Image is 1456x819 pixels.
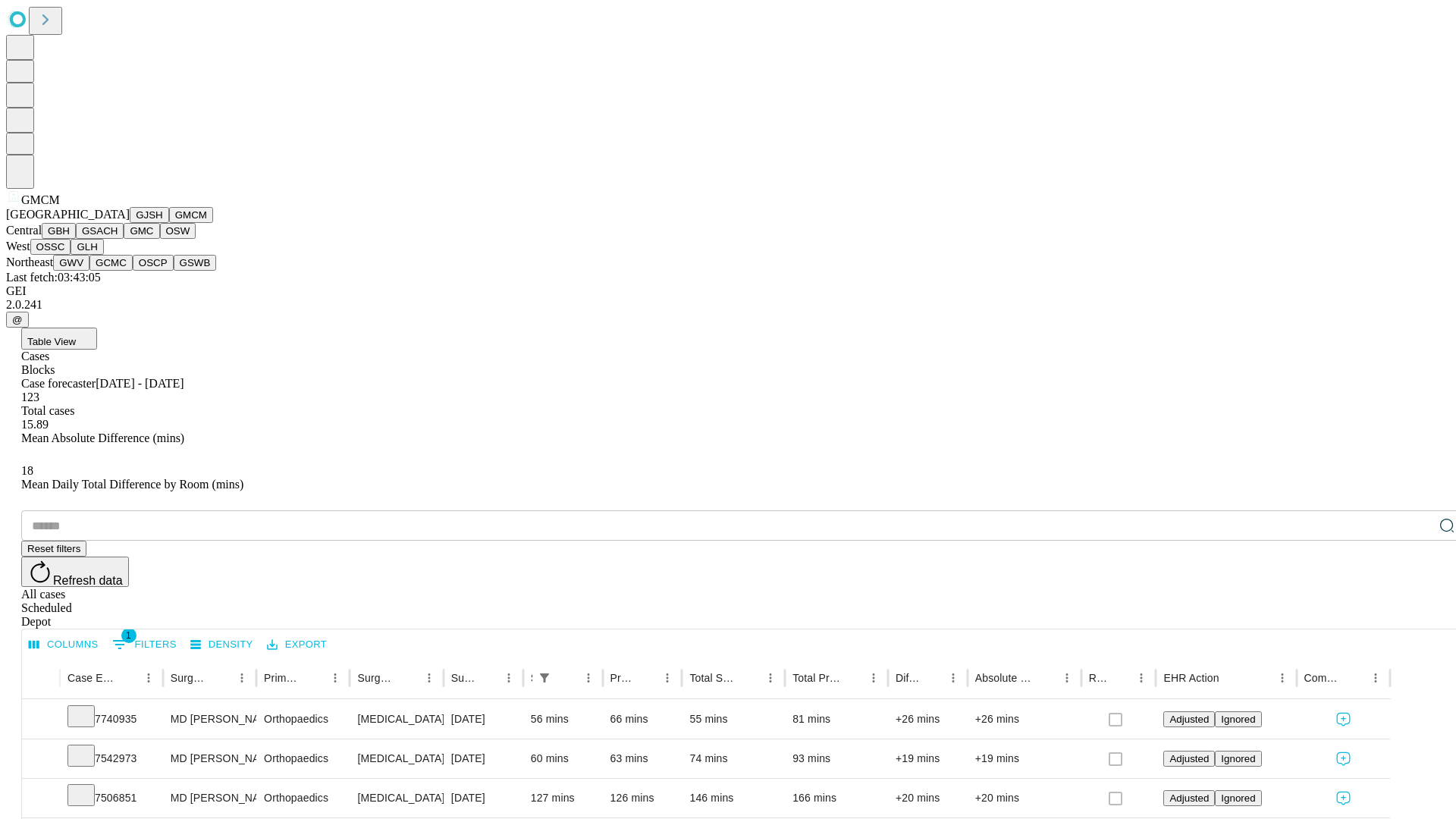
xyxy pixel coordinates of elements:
[171,739,249,778] div: MD [PERSON_NAME] [PERSON_NAME]
[357,779,435,817] div: [MEDICAL_DATA] [MEDICAL_DATA]
[610,779,675,817] div: 126 mins
[896,700,960,739] div: +26 mins
[42,223,76,239] button: GBH
[21,464,33,477] span: 18
[263,633,331,657] button: Export
[133,255,174,271] button: OSCP
[689,779,777,817] div: 146 mins
[357,700,435,739] div: [MEDICAL_DATA] [MEDICAL_DATA] 2 OR MORE COMPARTMENTS
[760,667,781,689] button: Menu
[1169,753,1209,764] span: Adjusted
[160,223,196,239] button: OSW
[21,541,86,557] button: Reset filters
[1215,790,1261,806] button: Ignored
[842,667,863,689] button: Sort
[975,700,1074,739] div: +26 mins
[264,672,302,684] div: Primary Service
[975,672,1034,684] div: Absolute Difference
[397,667,419,689] button: Sort
[689,700,777,739] div: 55 mins
[792,779,880,817] div: 166 mins
[896,779,960,817] div: +20 mins
[71,239,103,255] button: GLH
[531,779,595,817] div: 127 mins
[943,667,964,689] button: Menu
[1221,753,1255,764] span: Ignored
[30,786,52,812] button: Expand
[171,700,249,739] div: MD [PERSON_NAME] [PERSON_NAME]
[557,667,578,689] button: Sort
[635,667,657,689] button: Sort
[1163,711,1215,727] button: Adjusted
[1304,672,1342,684] div: Comments
[1169,714,1209,725] span: Adjusted
[534,667,555,689] button: Show filters
[6,256,53,268] span: Northeast
[1089,672,1109,684] div: Resolved in EHR
[21,404,74,417] span: Total cases
[12,314,23,325] span: @
[451,739,516,778] div: [DATE]
[1344,667,1365,689] button: Sort
[1131,667,1152,689] button: Menu
[21,418,49,431] span: 15.89
[357,739,435,778] div: [MEDICAL_DATA] SURGICAL [MEDICAL_DATA] SHAVING
[187,633,257,657] button: Density
[1221,714,1255,725] span: Ignored
[1215,751,1261,767] button: Ignored
[451,700,516,739] div: [DATE]
[975,779,1074,817] div: +20 mins
[121,628,136,643] span: 1
[67,779,155,817] div: 7506851
[6,271,101,284] span: Last fetch: 03:43:05
[451,779,516,817] div: [DATE]
[6,224,42,237] span: Central
[130,207,169,223] button: GJSH
[357,672,395,684] div: Surgery Name
[1221,792,1255,804] span: Ignored
[27,336,76,347] span: Table View
[6,208,130,221] span: [GEOGRAPHIC_DATA]
[689,739,777,778] div: 74 mins
[498,667,519,689] button: Menu
[21,193,60,206] span: GMCM
[578,667,599,689] button: Menu
[896,672,920,684] div: Difference
[6,284,1450,298] div: GEI
[27,543,80,554] span: Reset filters
[534,667,555,689] div: 1 active filter
[657,667,678,689] button: Menu
[53,255,89,271] button: GWV
[1215,711,1261,727] button: Ignored
[689,672,737,684] div: Total Scheduled Duration
[792,739,880,778] div: 93 mins
[53,574,123,587] span: Refresh data
[6,312,29,328] button: @
[610,739,675,778] div: 63 mins
[6,240,30,253] span: West
[1035,667,1056,689] button: Sort
[231,667,253,689] button: Menu
[975,739,1074,778] div: +19 mins
[21,328,97,350] button: Table View
[138,667,159,689] button: Menu
[451,672,475,684] div: Surgery Date
[792,672,840,684] div: Total Predicted Duration
[6,298,1450,312] div: 2.0.241
[1272,667,1293,689] button: Menu
[117,667,138,689] button: Sort
[30,239,71,255] button: OSSC
[171,672,209,684] div: Surgeon Name
[124,223,159,239] button: GMC
[1056,667,1078,689] button: Menu
[264,739,342,778] div: Orthopaedics
[1163,751,1215,767] button: Adjusted
[1163,790,1215,806] button: Adjusted
[531,672,532,684] div: Scheduled In Room Duration
[610,672,635,684] div: Predicted In Room Duration
[21,557,129,587] button: Refresh data
[67,739,155,778] div: 7542973
[1163,672,1219,684] div: EHR Action
[325,667,346,689] button: Menu
[21,377,96,390] span: Case forecaster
